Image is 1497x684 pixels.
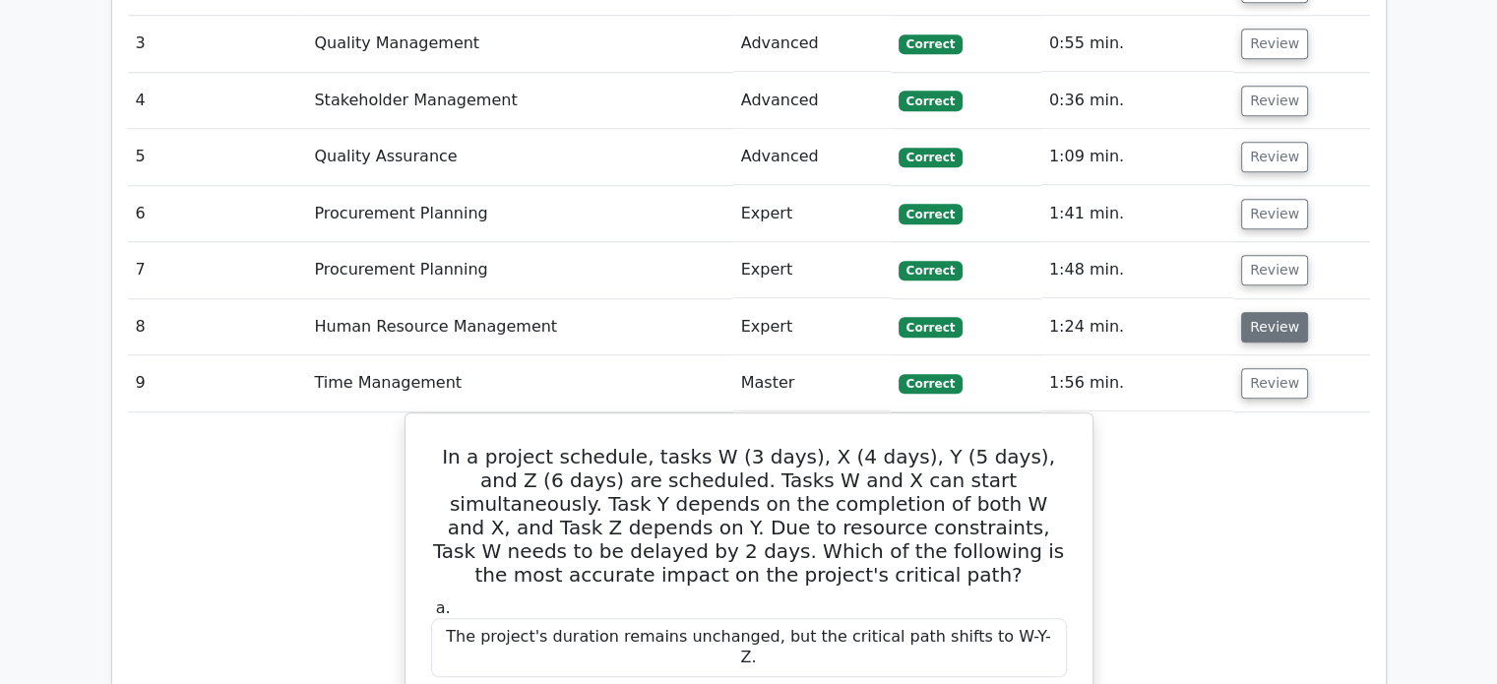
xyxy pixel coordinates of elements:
td: 1:09 min. [1041,129,1233,185]
td: 1:41 min. [1041,186,1233,242]
button: Review [1241,142,1308,172]
td: Time Management [306,355,732,411]
button: Review [1241,312,1308,342]
td: 1:24 min. [1041,299,1233,355]
td: Stakeholder Management [306,73,732,129]
td: 6 [128,186,307,242]
td: Quality Assurance [306,129,732,185]
button: Review [1241,255,1308,285]
td: Expert [733,186,891,242]
td: 1:48 min. [1041,242,1233,298]
td: 8 [128,299,307,355]
td: Human Resource Management [306,299,732,355]
td: Procurement Planning [306,186,732,242]
td: Procurement Planning [306,242,732,298]
td: Master [733,355,891,411]
button: Review [1241,199,1308,229]
button: Review [1241,86,1308,116]
td: Expert [733,242,891,298]
div: The project's duration remains unchanged, but the critical path shifts to W-Y-Z. [431,618,1067,677]
td: Advanced [733,129,891,185]
span: Correct [899,374,963,394]
td: Advanced [733,16,891,72]
span: Correct [899,91,963,110]
td: 3 [128,16,307,72]
td: 4 [128,73,307,129]
span: Correct [899,261,963,280]
span: Correct [899,204,963,223]
button: Review [1241,29,1308,59]
td: Advanced [733,73,891,129]
td: 0:36 min. [1041,73,1233,129]
td: Expert [733,299,891,355]
button: Review [1241,368,1308,399]
td: 5 [128,129,307,185]
td: 7 [128,242,307,298]
td: Quality Management [306,16,732,72]
span: Correct [899,34,963,54]
span: a. [436,598,451,617]
span: Correct [899,317,963,337]
h5: In a project schedule, tasks W (3 days), X (4 days), Y (5 days), and Z (6 days) are scheduled. Ta... [429,445,1069,587]
td: 1:56 min. [1041,355,1233,411]
td: 9 [128,355,307,411]
span: Correct [899,148,963,167]
td: 0:55 min. [1041,16,1233,72]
